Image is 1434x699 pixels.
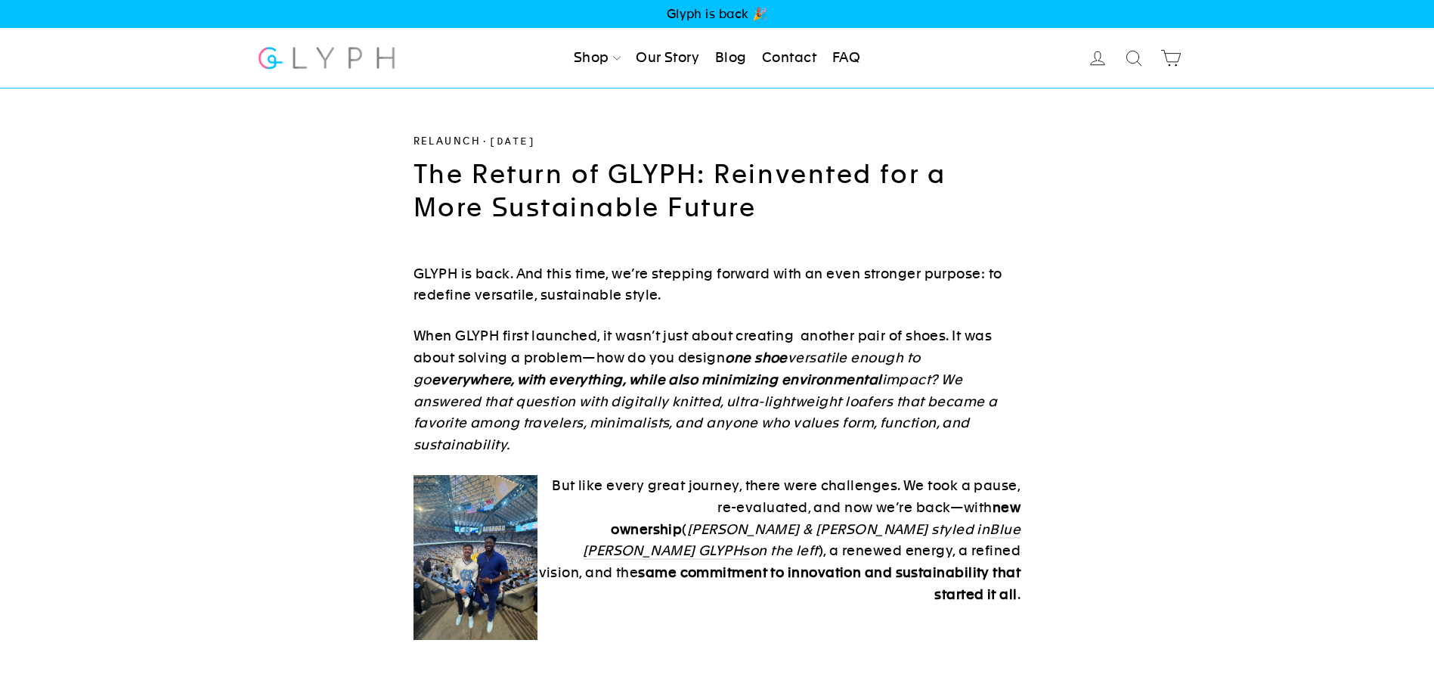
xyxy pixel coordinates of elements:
[413,158,1021,225] h1: The Return of GLYPH: Reinvented for a More Sustainable Future
[826,42,866,75] a: FAQ
[638,564,1021,602] strong: same commitment to innovation and sustainability that started it all
[489,136,536,148] time: [DATE]
[725,349,788,365] strong: one shoe
[432,371,882,387] strong: everywhere, with everything, while also minimizing environmental
[256,38,398,78] img: Glyph
[756,42,822,75] a: Contact
[568,42,866,75] ul: Primary
[413,349,998,452] em: versatile enough to go impact? We answered that question with digitally knitted, ultra-lightweigh...
[630,42,705,75] a: Our Story
[413,134,1021,151] div: ·
[583,521,1021,561] em: [PERSON_NAME] & [PERSON_NAME] styled in on the left
[611,499,1021,537] strong: new ownership
[413,263,1021,307] p: GLYPH is back. And this time, we’re stepping forward with an even stronger purpose: to redefine v...
[413,325,1021,456] p: When GLYPH first launched, it wasn’t just about creating another pair of shoes. It was about solv...
[413,135,482,147] a: Relaunch
[413,475,1021,606] p: But like every great journey, there were challenges. We took a pause, re-evaluated, and now we’re...
[568,42,627,75] a: Shop
[709,42,753,75] a: Blog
